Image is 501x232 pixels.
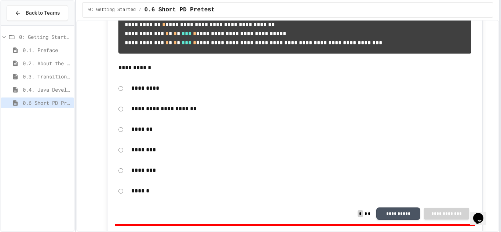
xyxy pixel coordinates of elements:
span: 0.6 Short PD Pretest [23,99,71,107]
span: / [139,7,141,13]
span: 0.1. Preface [23,46,71,54]
iframe: chat widget [470,203,494,225]
span: 0.4. Java Development Environments [23,86,71,93]
span: 0: Getting Started [19,33,71,41]
span: 0: Getting Started [88,7,136,13]
span: 0.6 Short PD Pretest [145,5,215,14]
span: 0.3. Transitioning from AP CSP to AP CSA [23,73,71,80]
button: Back to Teams [7,5,68,21]
span: 0.2. About the AP CSA Exam [23,59,71,67]
span: Back to Teams [26,9,60,17]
